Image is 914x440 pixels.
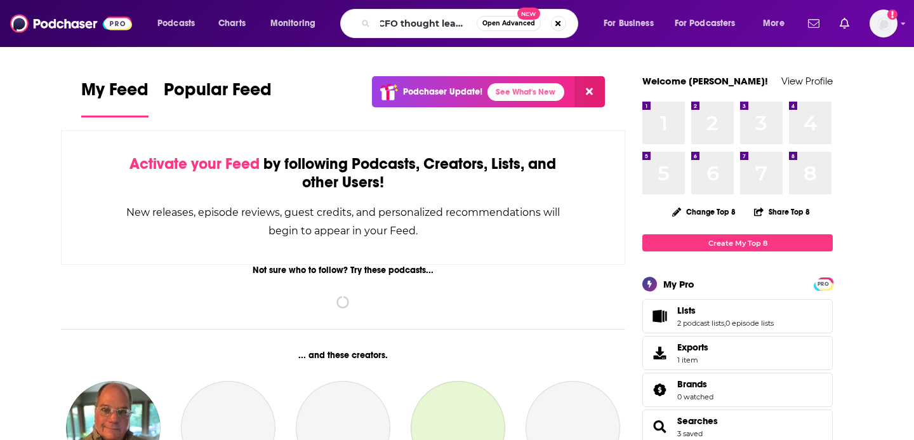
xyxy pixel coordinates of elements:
button: Share Top 8 [753,199,811,224]
a: Show notifications dropdown [803,13,825,34]
span: Logged in as Marketing09 [870,10,897,37]
a: View Profile [781,75,833,87]
span: Lists [642,299,833,333]
span: 1 item [677,356,708,364]
span: Brands [677,378,707,390]
a: Lists [677,305,774,316]
a: Welcome [PERSON_NAME]! [642,75,768,87]
span: Charts [218,15,246,32]
button: open menu [754,13,800,34]
a: Charts [210,13,253,34]
a: 3 saved [677,429,703,438]
button: Show profile menu [870,10,897,37]
span: Monitoring [270,15,315,32]
span: Lists [677,305,696,316]
a: My Feed [81,79,149,117]
span: Exports [677,342,708,353]
div: by following Podcasts, Creators, Lists, and other Users! [125,155,561,192]
span: For Business [604,15,654,32]
span: Popular Feed [164,79,272,108]
a: Searches [677,415,718,427]
div: My Pro [663,278,694,290]
span: PRO [816,279,831,289]
a: 0 watched [677,392,713,401]
div: ... and these creators. [61,350,625,361]
span: Open Advanced [482,20,535,27]
a: Brands [677,378,713,390]
a: Show notifications dropdown [835,13,854,34]
div: New releases, episode reviews, guest credits, and personalized recommendations will begin to appe... [125,203,561,240]
span: , [724,319,725,328]
input: Search podcasts, credits, & more... [375,13,477,34]
button: Change Top 8 [665,204,743,220]
div: Not sure who to follow? Try these podcasts... [61,265,625,276]
p: Podchaser Update! [403,86,482,97]
span: For Podcasters [675,15,736,32]
a: Create My Top 8 [642,234,833,251]
a: Popular Feed [164,79,272,117]
img: User Profile [870,10,897,37]
button: open menu [595,13,670,34]
button: open menu [149,13,211,34]
span: My Feed [81,79,149,108]
a: Exports [642,336,833,370]
a: Lists [647,307,672,325]
a: 2 podcast lists [677,319,724,328]
span: Exports [647,344,672,362]
button: Open AdvancedNew [477,16,541,31]
button: open menu [666,13,754,34]
span: New [517,8,540,20]
a: 0 episode lists [725,319,774,328]
span: Activate your Feed [129,154,260,173]
svg: Add a profile image [887,10,897,20]
a: Brands [647,381,672,399]
img: Podchaser - Follow, Share and Rate Podcasts [10,11,132,36]
span: Brands [642,373,833,407]
button: open menu [262,13,332,34]
div: Search podcasts, credits, & more... [352,9,590,38]
span: More [763,15,785,32]
a: See What's New [487,83,564,101]
span: Podcasts [157,15,195,32]
a: Searches [647,418,672,436]
a: PRO [816,279,831,288]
